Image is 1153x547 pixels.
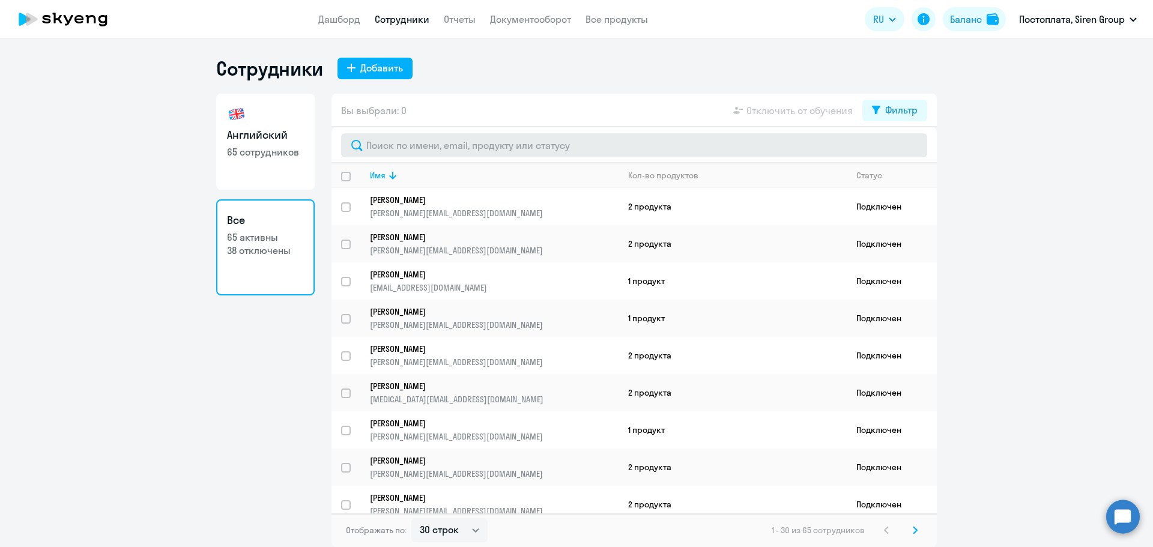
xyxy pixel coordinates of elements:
[370,195,618,219] a: [PERSON_NAME][PERSON_NAME][EMAIL_ADDRESS][DOMAIN_NAME]
[370,195,602,205] p: [PERSON_NAME]
[227,104,246,124] img: english
[370,269,618,293] a: [PERSON_NAME][EMAIL_ADDRESS][DOMAIN_NAME]
[943,7,1006,31] button: Балансbalance
[370,170,386,181] div: Имя
[370,455,618,479] a: [PERSON_NAME][PERSON_NAME][EMAIL_ADDRESS][DOMAIN_NAME]
[847,411,937,449] td: Подключен
[370,208,618,219] p: [PERSON_NAME][EMAIL_ADDRESS][DOMAIN_NAME]
[370,394,618,405] p: [MEDICAL_DATA][EMAIL_ADDRESS][DOMAIN_NAME]
[619,337,847,374] td: 2 продукта
[370,492,602,503] p: [PERSON_NAME]
[370,232,618,256] a: [PERSON_NAME][PERSON_NAME][EMAIL_ADDRESS][DOMAIN_NAME]
[847,337,937,374] td: Подключен
[987,13,999,25] img: balance
[370,418,602,429] p: [PERSON_NAME]
[370,381,602,391] p: [PERSON_NAME]
[628,170,698,181] div: Кол-во продуктов
[856,170,882,181] div: Статус
[847,188,937,225] td: Подключен
[619,262,847,300] td: 1 продукт
[370,468,618,479] p: [PERSON_NAME][EMAIL_ADDRESS][DOMAIN_NAME]
[619,374,847,411] td: 2 продукта
[370,418,618,442] a: [PERSON_NAME][PERSON_NAME][EMAIL_ADDRESS][DOMAIN_NAME]
[370,245,618,256] p: [PERSON_NAME][EMAIL_ADDRESS][DOMAIN_NAME]
[885,103,918,117] div: Фильтр
[370,506,618,516] p: [PERSON_NAME][EMAIL_ADDRESS][DOMAIN_NAME]
[619,486,847,523] td: 2 продукта
[856,170,936,181] div: Статус
[370,232,602,243] p: [PERSON_NAME]
[865,7,904,31] button: RU
[370,357,618,367] p: [PERSON_NAME][EMAIL_ADDRESS][DOMAIN_NAME]
[318,13,360,25] a: Дашборд
[227,213,304,228] h3: Все
[862,100,927,121] button: Фильтр
[444,13,476,25] a: Отчеты
[490,13,571,25] a: Документооборот
[628,170,846,181] div: Кол-во продуктов
[370,306,618,330] a: [PERSON_NAME][PERSON_NAME][EMAIL_ADDRESS][DOMAIN_NAME]
[370,492,618,516] a: [PERSON_NAME][PERSON_NAME][EMAIL_ADDRESS][DOMAIN_NAME]
[370,282,618,293] p: [EMAIL_ADDRESS][DOMAIN_NAME]
[772,525,865,536] span: 1 - 30 из 65 сотрудников
[619,411,847,449] td: 1 продукт
[619,300,847,337] td: 1 продукт
[847,225,937,262] td: Подключен
[375,13,429,25] a: Сотрудники
[370,381,618,405] a: [PERSON_NAME][MEDICAL_DATA][EMAIL_ADDRESS][DOMAIN_NAME]
[847,449,937,486] td: Подключен
[227,231,304,244] p: 65 активны
[216,94,315,190] a: Английский65 сотрудников
[341,133,927,157] input: Поиск по имени, email, продукту или статусу
[227,244,304,257] p: 38 отключены
[847,262,937,300] td: Подключен
[619,225,847,262] td: 2 продукта
[370,306,602,317] p: [PERSON_NAME]
[346,525,407,536] span: Отображать по:
[1013,5,1143,34] button: Постоплата, Siren Group
[873,12,884,26] span: RU
[950,12,982,26] div: Баланс
[586,13,648,25] a: Все продукты
[370,319,618,330] p: [PERSON_NAME][EMAIL_ADDRESS][DOMAIN_NAME]
[337,58,413,79] button: Добавить
[370,455,602,466] p: [PERSON_NAME]
[216,199,315,295] a: Все65 активны38 отключены
[370,170,618,181] div: Имя
[370,343,602,354] p: [PERSON_NAME]
[847,486,937,523] td: Подключен
[227,127,304,143] h3: Английский
[216,56,323,80] h1: Сотрудники
[227,145,304,159] p: 65 сотрудников
[370,431,618,442] p: [PERSON_NAME][EMAIL_ADDRESS][DOMAIN_NAME]
[370,343,618,367] a: [PERSON_NAME][PERSON_NAME][EMAIL_ADDRESS][DOMAIN_NAME]
[1019,12,1125,26] p: Постоплата, Siren Group
[341,103,407,118] span: Вы выбрали: 0
[370,269,602,280] p: [PERSON_NAME]
[847,374,937,411] td: Подключен
[619,188,847,225] td: 2 продукта
[847,300,937,337] td: Подключен
[360,61,403,75] div: Добавить
[619,449,847,486] td: 2 продукта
